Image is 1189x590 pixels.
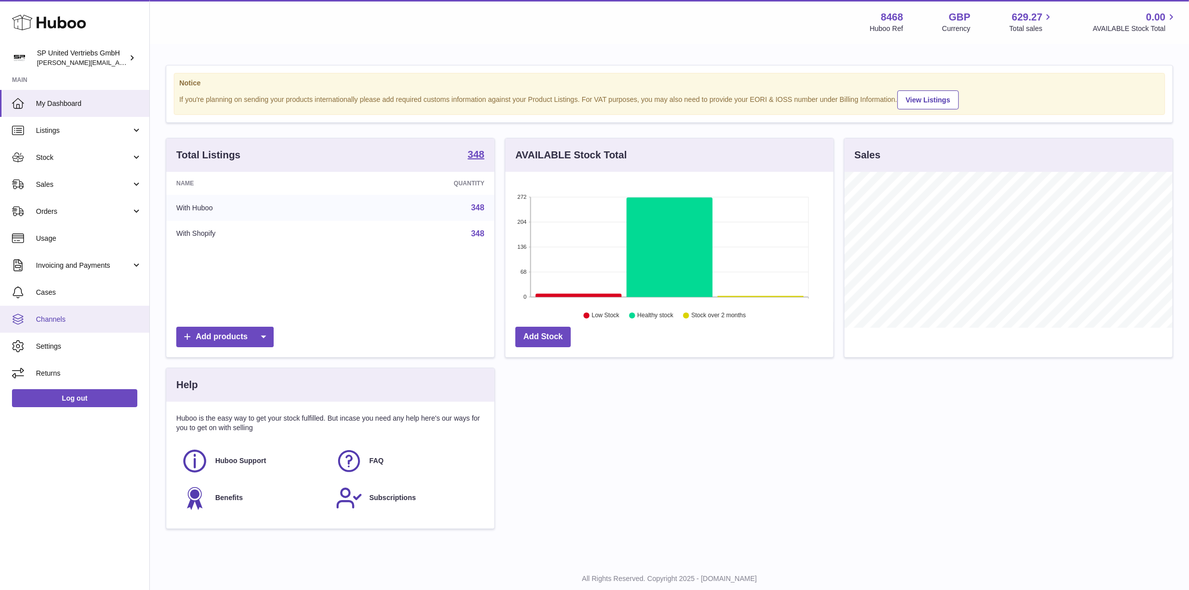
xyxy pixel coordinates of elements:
text: 204 [517,219,526,225]
td: With Huboo [166,195,343,221]
h3: AVAILABLE Stock Total [515,148,627,162]
a: Subscriptions [336,485,480,512]
span: 629.27 [1012,10,1042,24]
h3: Help [176,378,198,392]
span: FAQ [370,456,384,466]
strong: 348 [468,149,484,159]
div: SP United Vertriebs GmbH [37,48,127,67]
text: 272 [517,194,526,200]
div: Currency [942,24,971,33]
span: Usage [36,234,142,243]
a: Add Stock [515,327,571,347]
h3: Total Listings [176,148,241,162]
div: Huboo Ref [870,24,903,33]
span: My Dashboard [36,99,142,108]
span: Sales [36,180,131,189]
strong: Notice [179,78,1160,88]
span: Total sales [1009,24,1054,33]
span: Stock [36,153,131,162]
span: Subscriptions [370,493,416,503]
img: tim@sp-united.com [12,50,27,65]
span: AVAILABLE Stock Total [1093,24,1177,33]
text: 0 [523,294,526,300]
td: With Shopify [166,221,343,247]
span: Listings [36,126,131,135]
th: Quantity [343,172,494,195]
a: 348 [471,229,484,238]
span: Benefits [215,493,243,503]
div: If you're planning on sending your products internationally please add required customs informati... [179,89,1160,109]
text: Stock over 2 months [691,312,746,319]
h3: Sales [854,148,880,162]
span: [PERSON_NAME][EMAIL_ADDRESS][DOMAIN_NAME] [37,58,200,66]
span: Channels [36,315,142,324]
a: 348 [471,203,484,212]
span: 0.00 [1146,10,1166,24]
a: Add products [176,327,274,347]
th: Name [166,172,343,195]
p: Huboo is the easy way to get your stock fulfilled. But incase you need any help here's our ways f... [176,414,484,433]
span: Invoicing and Payments [36,261,131,270]
span: Cases [36,288,142,297]
a: Log out [12,389,137,407]
a: Benefits [181,485,326,512]
strong: GBP [949,10,970,24]
span: Huboo Support [215,456,266,466]
a: 629.27 Total sales [1009,10,1054,33]
text: 136 [517,244,526,250]
text: Low Stock [592,312,620,319]
a: FAQ [336,448,480,475]
text: Healthy stock [637,312,674,319]
span: Returns [36,369,142,378]
a: 348 [468,149,484,161]
span: Settings [36,342,142,351]
a: View Listings [897,90,959,109]
span: Orders [36,207,131,216]
p: All Rights Reserved. Copyright 2025 - [DOMAIN_NAME] [158,574,1181,584]
a: Huboo Support [181,448,326,475]
strong: 8468 [881,10,903,24]
a: 0.00 AVAILABLE Stock Total [1093,10,1177,33]
text: 68 [520,269,526,275]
